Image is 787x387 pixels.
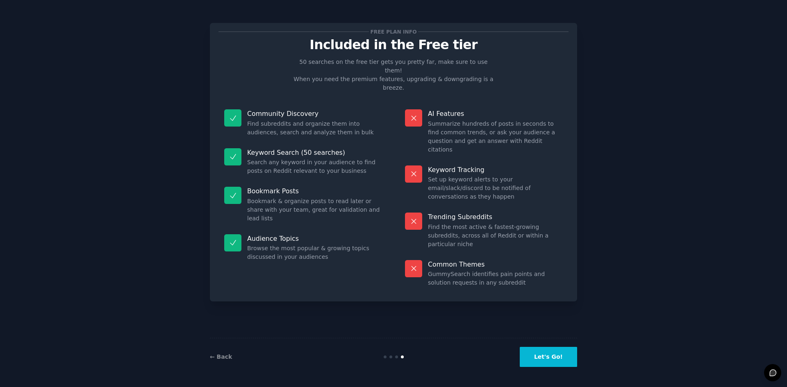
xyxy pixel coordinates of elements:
[218,38,569,52] p: Included in the Free tier
[247,148,382,157] p: Keyword Search (50 searches)
[428,260,563,269] p: Common Themes
[428,165,563,174] p: Keyword Tracking
[247,120,382,137] dd: Find subreddits and organize them into audiences, search and analyze them in bulk
[428,223,563,249] dd: Find the most active & fastest-growing subreddits, across all of Reddit or within a particular niche
[428,120,563,154] dd: Summarize hundreds of posts in seconds to find common trends, or ask your audience a question and...
[520,347,577,367] button: Let's Go!
[428,109,563,118] p: AI Features
[247,158,382,175] dd: Search any keyword in your audience to find posts on Reddit relevant to your business
[247,234,382,243] p: Audience Topics
[247,197,382,223] dd: Bookmark & organize posts to read later or share with your team, great for validation and lead lists
[428,175,563,201] dd: Set up keyword alerts to your email/slack/discord to be notified of conversations as they happen
[428,213,563,221] p: Trending Subreddits
[428,270,563,287] dd: GummySearch identifies pain points and solution requests in any subreddit
[210,353,232,360] a: ← Back
[247,109,382,118] p: Community Discovery
[247,187,382,195] p: Bookmark Posts
[290,58,497,92] p: 50 searches on the free tier gets you pretty far, make sure to use them! When you need the premiu...
[369,27,418,36] span: Free plan info
[247,244,382,261] dd: Browse the most popular & growing topics discussed in your audiences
